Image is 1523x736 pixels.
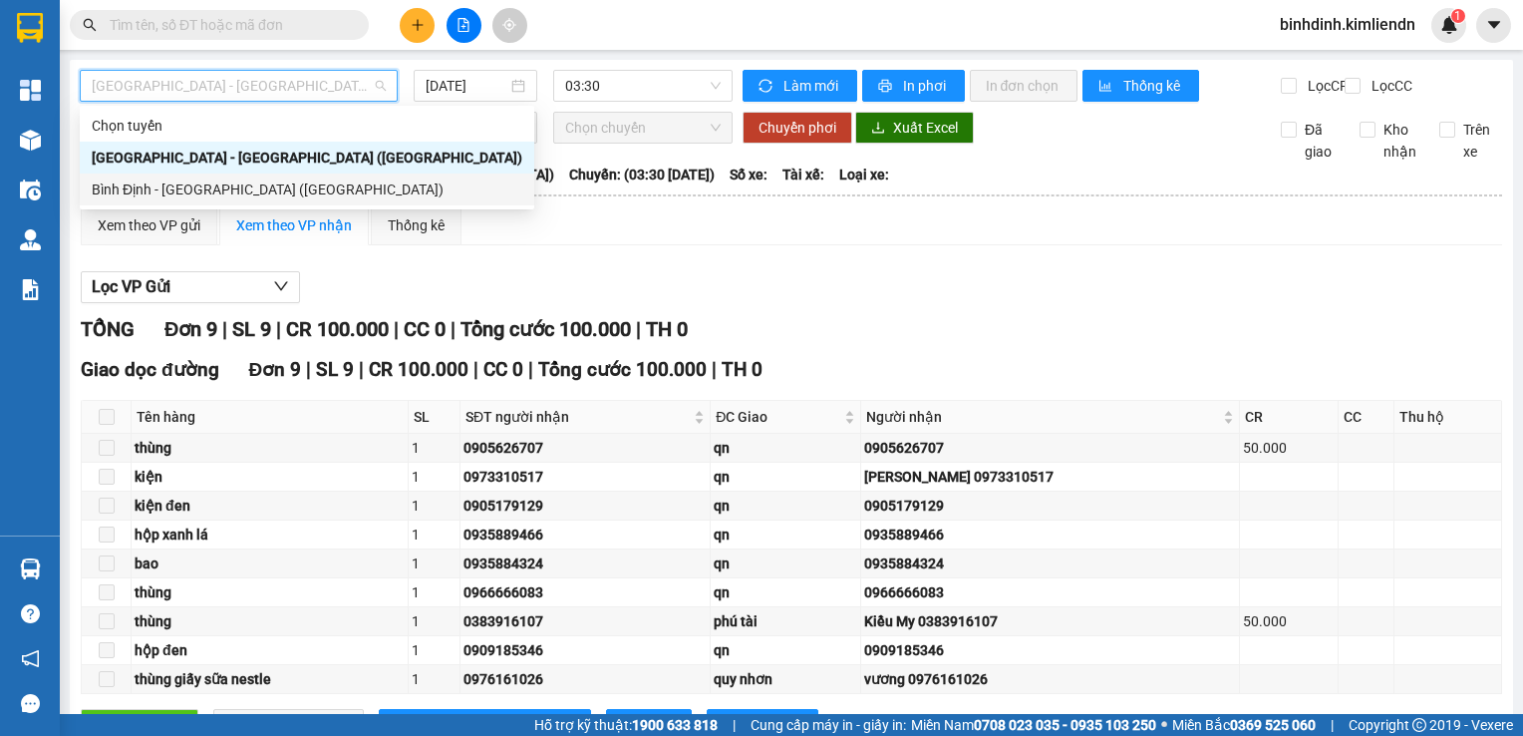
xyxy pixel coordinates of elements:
[866,406,1219,428] span: Người nhận
[232,317,271,341] span: SL 9
[565,71,721,101] span: 03:30
[20,180,41,200] img: warehouse-icon
[1161,721,1167,729] span: ⚪️
[316,358,354,381] span: SL 9
[714,610,857,632] div: phú tài
[135,437,405,459] div: thùng
[1098,79,1115,95] span: bar-chart
[871,121,885,137] span: download
[1454,9,1461,23] span: 1
[460,492,711,521] td: 0905179129
[273,278,289,294] span: down
[460,665,711,694] td: 0976161026
[864,466,1236,488] div: [PERSON_NAME] 0973310517
[783,75,841,97] span: Làm mới
[473,358,478,381] span: |
[974,717,1156,733] strong: 0708 023 035 - 0935 103 250
[426,75,507,97] input: 12/10/2025
[460,607,711,636] td: 0383916107
[92,274,170,299] span: Lọc VP Gửi
[132,401,409,434] th: Tên hàng
[636,317,641,341] span: |
[359,358,364,381] span: |
[864,524,1236,546] div: 0935889466
[463,495,707,517] div: 0905179129
[236,214,352,236] div: Xem theo VP nhận
[878,79,895,95] span: printer
[409,401,460,434] th: SL
[538,358,707,381] span: Tổng cước 100.000
[502,18,516,32] span: aim
[460,434,711,463] td: 0905626707
[412,495,457,517] div: 1
[1264,12,1431,37] span: binhdinh.kimliendn
[1331,714,1334,736] span: |
[492,8,527,43] button: aim
[460,521,711,550] td: 0935889466
[1123,75,1183,97] span: Thống kê
[893,117,958,139] span: Xuất Excel
[249,358,302,381] span: Đơn 9
[733,714,736,736] span: |
[463,552,707,574] div: 0935884324
[1082,70,1199,102] button: bar-chartThống kê
[135,610,405,632] div: thùng
[1230,717,1316,733] strong: 0369 525 060
[135,524,405,546] div: hộp xanh lá
[864,639,1236,661] div: 0909185346
[412,437,457,459] div: 1
[714,524,857,546] div: qn
[412,581,457,603] div: 1
[80,174,534,205] div: Bình Định - Đà Nẵng (Hàng)
[1172,714,1316,736] span: Miền Bắc
[460,550,711,578] td: 0935884324
[460,578,711,607] td: 0966666083
[483,358,523,381] span: CC 0
[460,636,711,665] td: 0909185346
[369,358,468,381] span: CR 100.000
[855,112,974,144] button: downloadXuất Excel
[135,639,405,661] div: hộp đen
[222,317,227,341] span: |
[135,552,405,574] div: bao
[394,317,399,341] span: |
[864,610,1236,632] div: Kiều My 0383916107
[92,71,386,101] span: Đà Nẵng - Bình Định (Hàng)
[412,524,457,546] div: 1
[286,317,389,341] span: CR 100.000
[864,495,1236,517] div: 0905179129
[714,581,857,603] div: qn
[20,279,41,300] img: solution-icon
[412,668,457,690] div: 1
[1297,119,1345,163] span: Đã giao
[465,406,690,428] span: SĐT người nhận
[460,463,711,492] td: 0973310517
[1394,401,1502,434] th: Thu hộ
[306,358,311,381] span: |
[17,13,43,43] img: logo-vxr
[135,581,405,603] div: thùng
[388,214,445,236] div: Thống kê
[276,317,281,341] span: |
[1455,119,1503,163] span: Trên xe
[463,668,707,690] div: 0976161026
[759,79,775,95] span: sync
[569,164,715,185] span: Chuyến: (03:30 [DATE])
[98,214,200,236] div: Xem theo VP gửi
[565,113,721,143] span: Chọn chuyến
[110,14,345,36] input: Tìm tên, số ĐT hoặc mã đơn
[135,668,405,690] div: thùng giấy sữa nestle
[21,694,40,713] span: message
[21,604,40,623] span: question-circle
[716,406,840,428] span: ĐC Giao
[632,717,718,733] strong: 1900 633 818
[92,179,522,200] div: Bình Định - [GEOGRAPHIC_DATA] ([GEOGRAPHIC_DATA])
[1243,437,1334,459] div: 50.000
[80,110,534,142] div: Chọn tuyến
[404,317,446,341] span: CC 0
[730,164,767,185] span: Số xe:
[864,437,1236,459] div: 0905626707
[1364,75,1415,97] span: Lọc CC
[903,75,949,97] span: In phơi
[1300,75,1352,97] span: Lọc CR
